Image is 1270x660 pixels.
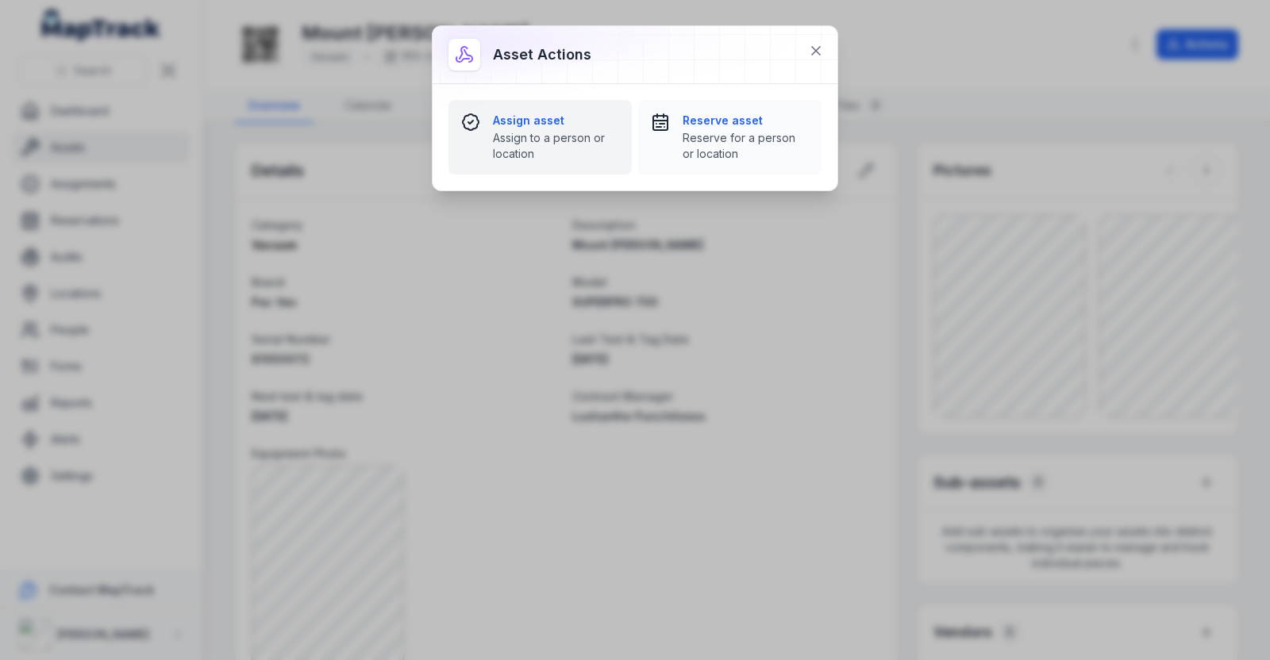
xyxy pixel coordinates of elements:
span: Reserve for a person or location [683,130,809,162]
span: Assign to a person or location [493,130,619,162]
strong: Reserve asset [683,113,809,129]
button: Assign assetAssign to a person or location [448,100,632,175]
h3: Asset actions [493,44,591,66]
button: Reserve assetReserve for a person or location [638,100,822,175]
strong: Assign asset [493,113,619,129]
